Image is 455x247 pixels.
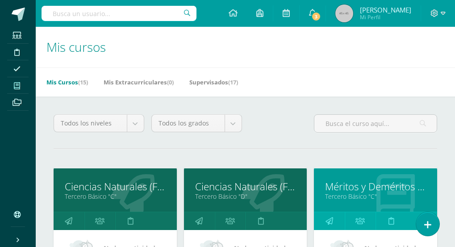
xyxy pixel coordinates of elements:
span: Mis cursos [46,38,106,55]
span: Todos los niveles [61,115,120,132]
a: Mis Extracurriculares(0) [104,75,174,89]
a: Tercero Básico "C" [65,192,166,201]
input: Busca un usuario... [42,6,196,21]
a: Todos los grados [152,115,242,132]
a: Tercero Básico "C" [325,192,426,201]
input: Busca el curso aquí... [314,115,437,132]
span: (0) [167,78,174,86]
a: Todos los niveles [54,115,144,132]
img: 45x45 [335,4,353,22]
span: Todos los grados [159,115,218,132]
span: (17) [228,78,238,86]
span: (15) [78,78,88,86]
span: [PERSON_NAME] [360,5,411,14]
a: Supervisados(17) [189,75,238,89]
a: Ciencias Naturales (Física Fundamental) [195,180,296,193]
a: Méritos y Deméritos 3ro. Básico "C" [325,180,426,193]
a: Tercero Básico "D" [195,192,296,201]
span: Mi Perfil [360,13,411,21]
a: Mis Cursos(15) [46,75,88,89]
a: Ciencias Naturales (Física Fundamental) [65,180,166,193]
span: 3 [311,12,321,21]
